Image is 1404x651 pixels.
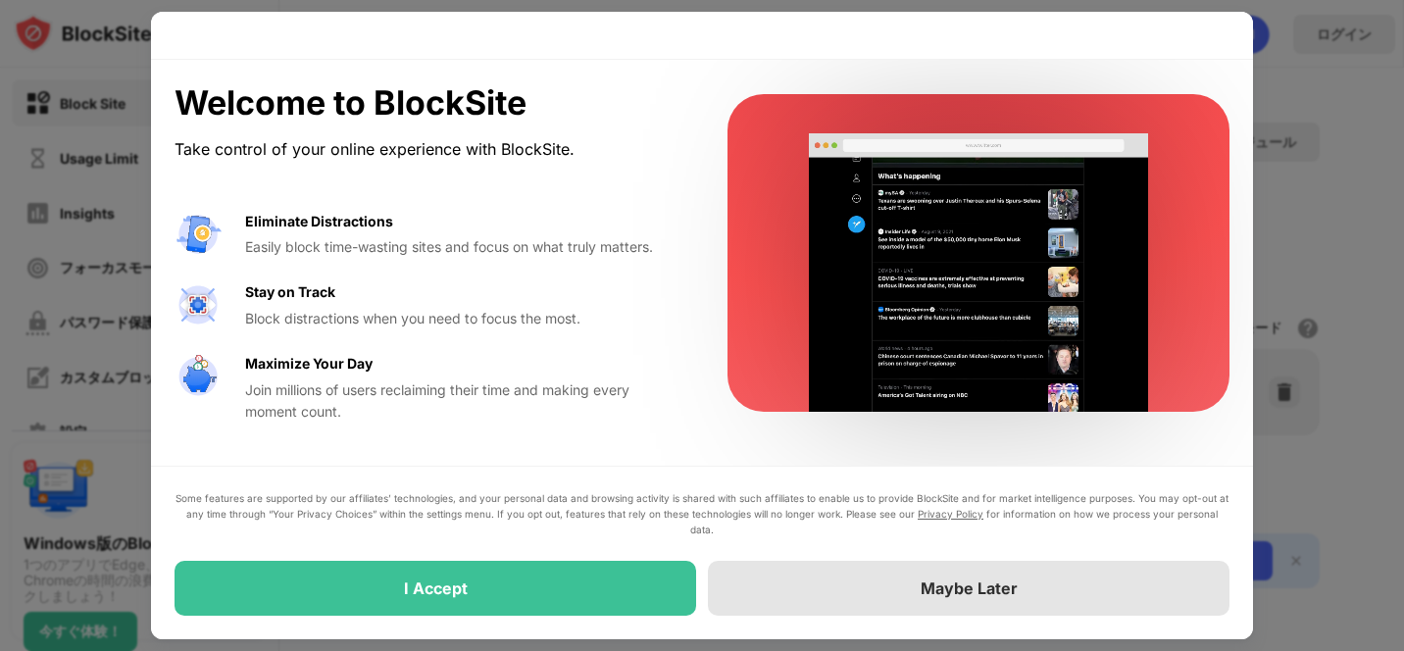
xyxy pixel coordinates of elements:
a: Privacy Policy [918,508,983,520]
div: Block distractions when you need to focus the most. [245,308,680,329]
div: Join millions of users reclaiming their time and making every moment count. [245,379,680,424]
div: Take control of your online experience with BlockSite. [175,135,680,164]
div: Stay on Track [245,281,335,303]
div: Maybe Later [921,578,1018,598]
img: value-avoid-distractions.svg [175,211,222,258]
div: Welcome to BlockSite [175,83,680,124]
div: Maximize Your Day [245,353,373,375]
div: Some features are supported by our affiliates’ technologies, and your personal data and browsing ... [175,490,1229,537]
img: value-focus.svg [175,281,222,328]
div: I Accept [404,578,468,598]
div: Eliminate Distractions [245,211,393,232]
div: Easily block time-wasting sites and focus on what truly matters. [245,236,680,258]
img: value-safe-time.svg [175,353,222,400]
